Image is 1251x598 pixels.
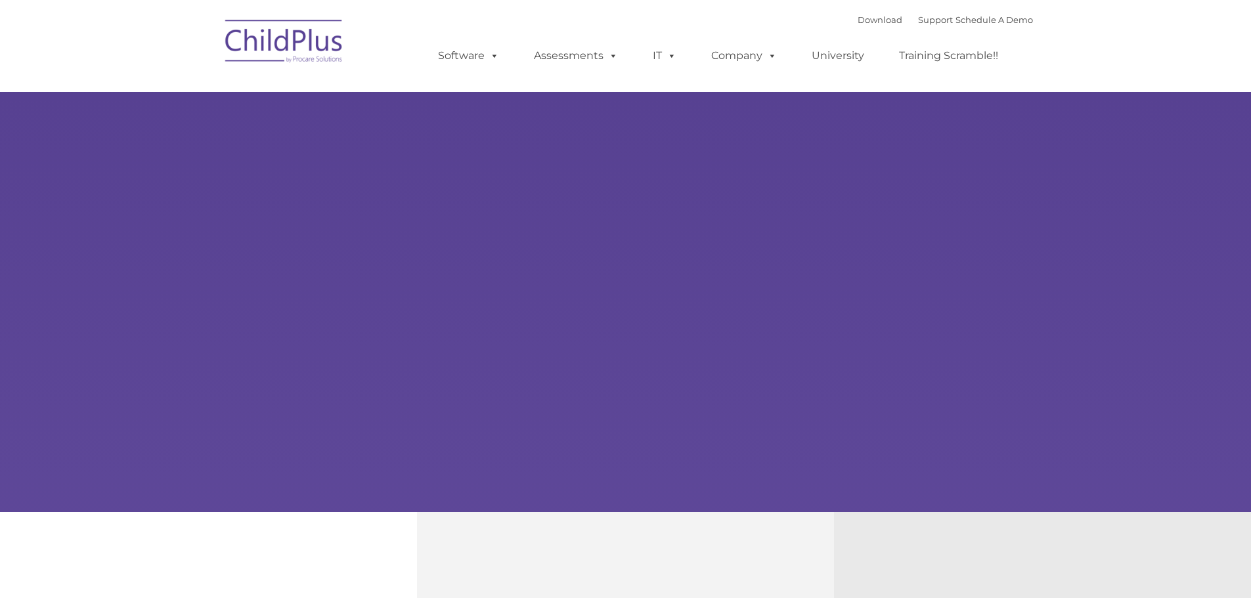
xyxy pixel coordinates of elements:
[219,11,350,76] img: ChildPlus by Procare Solutions
[886,43,1011,69] a: Training Scramble!!
[425,43,512,69] a: Software
[858,14,1033,25] font: |
[521,43,631,69] a: Assessments
[698,43,790,69] a: Company
[918,14,953,25] a: Support
[799,43,877,69] a: University
[640,43,690,69] a: IT
[858,14,902,25] a: Download
[955,14,1033,25] a: Schedule A Demo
